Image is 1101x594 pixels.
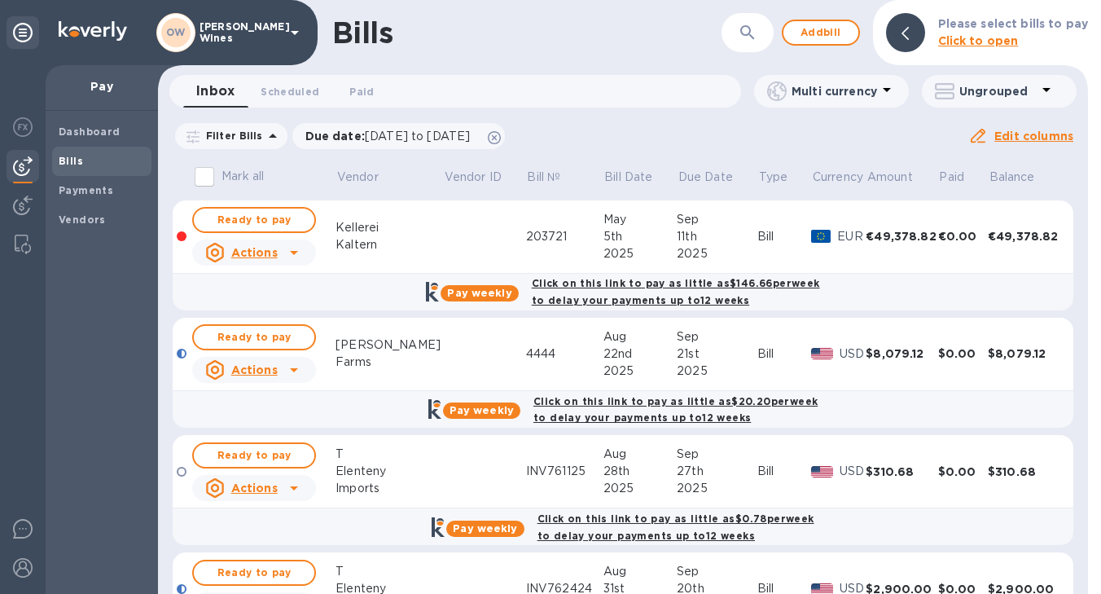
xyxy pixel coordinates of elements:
[231,482,278,495] u: Actions
[757,228,811,245] div: Bill
[207,446,301,465] span: Ready to pay
[200,21,281,44] p: [PERSON_NAME] Wines
[192,442,316,469] button: Ready to pay
[7,16,39,49] div: Unpin categories
[811,348,833,359] img: USD
[792,83,877,99] p: Multi currency
[445,169,502,186] p: Vendor ID
[989,169,1035,186] p: Balance
[196,80,235,103] span: Inbox
[757,463,811,480] div: Bill
[450,404,514,416] b: Pay weekly
[59,125,121,138] b: Dashboard
[866,464,938,480] div: $310.68
[526,228,603,245] div: 203721
[305,128,479,144] p: Due date :
[231,363,278,376] u: Actions
[445,169,523,186] span: Vendor ID
[59,184,113,196] b: Payments
[603,480,678,497] div: 2025
[337,169,379,186] p: Vendor
[603,463,678,480] div: 28th
[526,463,603,480] div: INV761125
[811,466,833,477] img: USD
[939,169,985,186] span: Paid
[938,345,988,362] div: $0.00
[677,363,757,380] div: 2025
[603,563,678,580] div: Aug
[365,130,470,143] span: [DATE] to [DATE]
[336,354,443,371] div: Farms
[527,169,581,186] span: Bill №
[837,228,866,245] p: EUR
[59,21,127,41] img: Logo
[782,20,860,46] button: Addbill
[677,245,757,262] div: 2025
[677,446,757,463] div: Sep
[222,168,264,185] p: Mark all
[336,337,443,354] div: [PERSON_NAME]
[526,345,603,363] div: 4444
[336,219,443,236] div: Kellerei
[207,328,301,347] span: Ready to pay
[757,345,811,363] div: Bill
[988,345,1060,362] div: $8,079.12
[337,169,400,186] span: Vendor
[759,169,809,186] span: Type
[959,83,1037,99] p: Ungrouped
[603,328,678,345] div: Aug
[813,169,863,186] p: Currency
[796,23,845,42] span: Add bill
[938,228,988,244] div: €0.00
[604,169,652,186] p: Bill Date
[533,395,818,425] b: Click on this link to pay as little as $20.20 per week to delay your payments up to 12 weeks
[988,228,1060,244] div: €49,378.82
[677,480,757,497] div: 2025
[840,345,866,363] p: USD
[988,464,1060,480] div: $310.68
[603,211,678,228] div: May
[453,522,517,535] b: Pay weekly
[336,236,443,253] div: Kaltern
[292,123,506,149] div: Due date:[DATE] to [DATE]
[527,169,560,186] p: Bill №
[532,277,820,306] b: Click on this link to pay as little as $146.66 per week to delay your payments up to 12 weeks
[938,464,988,480] div: $0.00
[261,83,319,100] span: Scheduled
[677,228,757,245] div: 11th
[867,169,934,186] span: Amount
[336,480,443,497] div: Imports
[192,207,316,233] button: Ready to pay
[989,169,1056,186] span: Balance
[938,34,1019,47] b: Click to open
[994,130,1073,143] u: Edit columns
[447,287,511,299] b: Pay weekly
[336,446,443,463] div: T
[840,463,866,480] p: USD
[866,345,938,362] div: $8,079.12
[537,513,814,542] b: Click on this link to pay as little as $0.78 per week to delay your payments up to 12 weeks
[59,213,106,226] b: Vendors
[336,463,443,480] div: Elenteny
[231,246,278,259] u: Actions
[13,117,33,137] img: Foreign exchange
[759,169,788,186] p: Type
[938,17,1088,30] b: Please select bills to pay
[207,210,301,230] span: Ready to pay
[200,129,263,143] p: Filter Bills
[678,169,754,186] span: Due Date
[604,169,673,186] span: Bill Date
[677,211,757,228] div: Sep
[677,345,757,363] div: 21st
[677,563,757,580] div: Sep
[603,446,678,463] div: Aug
[867,169,913,186] p: Amount
[603,363,678,380] div: 2025
[59,78,145,95] p: Pay
[677,328,757,345] div: Sep
[59,155,83,167] b: Bills
[866,228,938,244] div: €49,378.82
[349,83,374,100] span: Paid
[332,15,393,50] h1: Bills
